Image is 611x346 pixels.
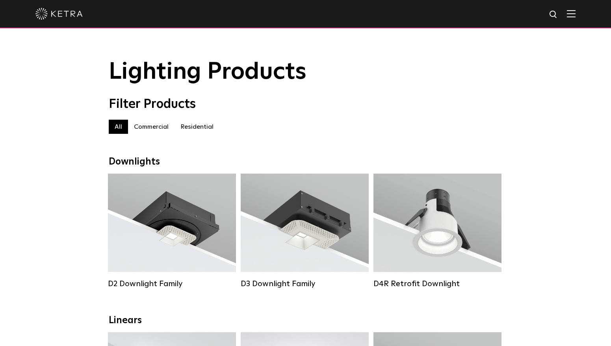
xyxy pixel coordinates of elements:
img: ketra-logo-2019-white [35,8,83,20]
label: Commercial [128,120,175,134]
a: D2 Downlight Family Lumen Output:1200Colors:White / Black / Gloss Black / Silver / Bronze / Silve... [108,174,236,289]
div: Linears [109,315,503,326]
div: Filter Products [109,97,503,112]
div: D4R Retrofit Downlight [373,279,501,289]
div: D3 Downlight Family [241,279,369,289]
a: D3 Downlight Family Lumen Output:700 / 900 / 1100Colors:White / Black / Silver / Bronze / Paintab... [241,174,369,289]
a: D4R Retrofit Downlight Lumen Output:800Colors:White / BlackBeam Angles:15° / 25° / 40° / 60°Watta... [373,174,501,289]
img: search icon [549,10,559,20]
label: Residential [175,120,219,134]
span: Lighting Products [109,60,306,84]
label: All [109,120,128,134]
img: Hamburger%20Nav.svg [567,10,576,17]
div: D2 Downlight Family [108,279,236,289]
div: Downlights [109,156,503,168]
